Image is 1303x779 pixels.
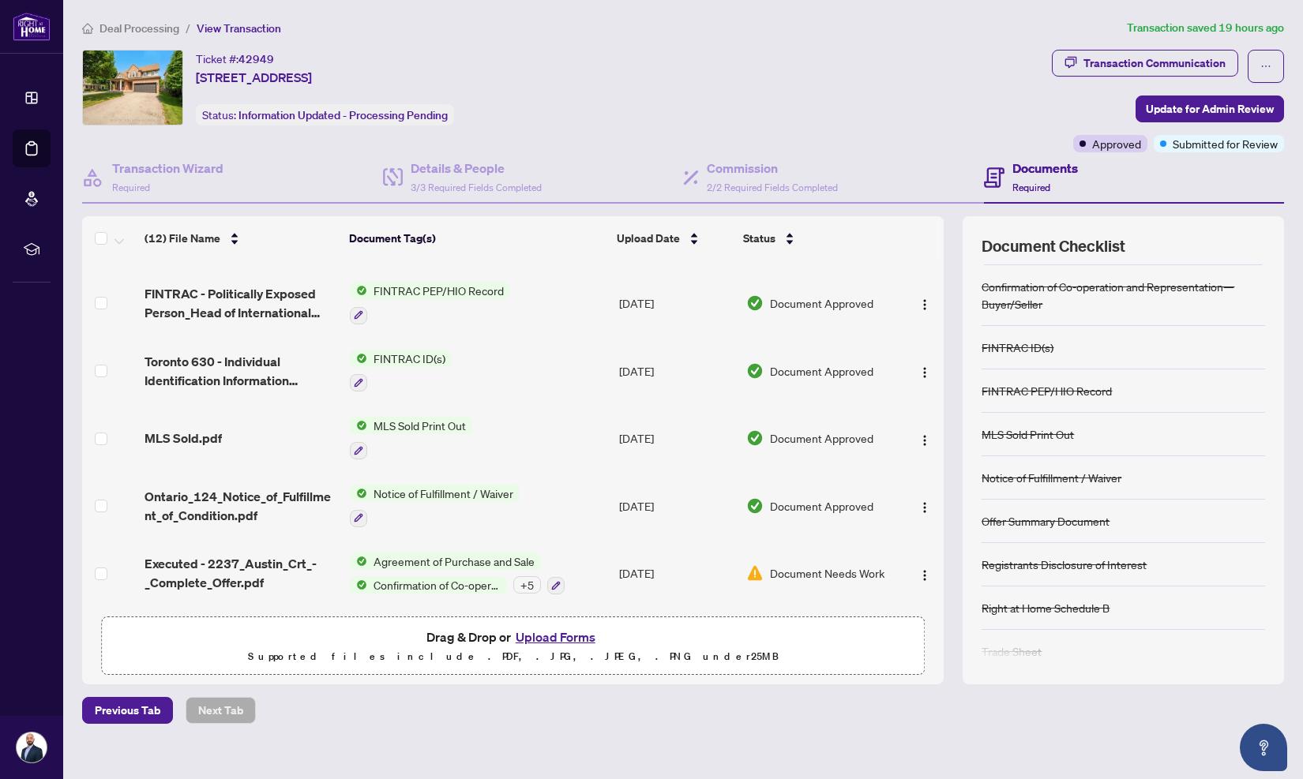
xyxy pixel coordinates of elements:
[426,627,600,647] span: Drag & Drop or
[350,552,367,570] img: Status Icon
[350,485,520,527] button: Status IconNotice of Fulfillment / Waiver
[918,434,931,447] img: Logo
[82,697,173,724] button: Previous Tab
[746,564,764,582] img: Document Status
[343,216,610,260] th: Document Tag(s)
[145,554,337,592] span: Executed - 2237_Austin_Crt_-_Complete_Offer.pdf
[411,182,542,193] span: 3/3 Required Fields Completed
[918,366,931,379] img: Logo
[511,627,600,647] button: Upload Forms
[982,469,1121,486] div: Notice of Fulfillment / Waiver
[982,599,1110,616] div: Right at Home Schedule B
[918,501,931,514] img: Logo
[617,230,680,247] span: Upload Date
[982,425,1074,443] div: MLS Sold Print Out
[918,569,931,582] img: Logo
[1260,61,1271,72] span: ellipsis
[613,540,740,608] td: [DATE]
[367,576,507,594] span: Confirmation of Co-operation and Representation—Buyer/Seller
[982,556,1147,573] div: Registrants Disclosure of Interest
[196,104,454,125] div: Status:
[707,182,838,193] span: 2/2 Required Fields Completed
[350,552,565,595] button: Status IconAgreement of Purchase and SaleStatus IconConfirmation of Co-operation and Representati...
[1012,159,1078,178] h4: Documents
[746,429,764,447] img: Document Status
[746,362,764,380] img: Document Status
[102,617,924,676] span: Drag & Drop orUpload FormsSupported files include .PDF, .JPG, .JPEG, .PNG under25MB
[112,182,150,193] span: Required
[367,485,520,502] span: Notice of Fulfillment / Waiver
[197,21,281,36] span: View Transaction
[770,564,884,582] span: Document Needs Work
[350,417,367,434] img: Status Icon
[367,552,541,570] span: Agreement of Purchase and Sale
[982,339,1053,356] div: FINTRAC ID(s)
[95,698,160,723] span: Previous Tab
[196,68,312,87] span: [STREET_ADDRESS]
[145,284,337,322] span: FINTRAC - Politically Exposed Person_Head of International Organization C.pdf
[1052,50,1238,77] button: Transaction Communication
[238,52,274,66] span: 42949
[138,216,343,260] th: (12) File Name
[112,159,223,178] h4: Transaction Wizard
[17,732,47,762] img: Profile Icon
[770,294,873,312] span: Document Approved
[770,497,873,515] span: Document Approved
[1136,96,1284,122] button: Update for Admin Review
[350,485,367,502] img: Status Icon
[145,352,337,390] span: Toronto 630 - Individual Identification Information Record.pdf
[770,429,873,447] span: Document Approved
[111,647,914,666] p: Supported files include .PDF, .JPG, .JPEG, .PNG under 25 MB
[513,576,541,594] div: + 5
[912,425,937,451] button: Logo
[613,404,740,472] td: [DATE]
[1146,96,1274,122] span: Update for Admin Review
[186,697,256,724] button: Next Tab
[238,108,448,122] span: Information Updated - Processing Pending
[918,298,931,311] img: Logo
[746,294,764,312] img: Document Status
[737,216,895,260] th: Status
[411,159,542,178] h4: Details & People
[1092,135,1141,152] span: Approved
[350,282,367,299] img: Status Icon
[746,497,764,515] img: Document Status
[196,50,274,68] div: Ticket #:
[1240,724,1287,771] button: Open asap
[186,19,190,37] li: /
[743,230,775,247] span: Status
[1173,135,1278,152] span: Submitted for Review
[13,12,51,41] img: logo
[100,21,179,36] span: Deal Processing
[982,278,1265,313] div: Confirmation of Co-operation and Representation—Buyer/Seller
[610,216,737,260] th: Upload Date
[613,337,740,405] td: [DATE]
[1127,19,1284,37] article: Transaction saved 19 hours ago
[145,487,337,525] span: Ontario_124_Notice_of_Fulfillment_of_Condition.pdf
[1012,182,1050,193] span: Required
[83,51,182,125] img: IMG-W12217617_1.jpg
[707,159,838,178] h4: Commission
[912,493,937,519] button: Logo
[367,282,510,299] span: FINTRAC PEP/HIO Record
[367,350,452,367] span: FINTRAC ID(s)
[145,230,220,247] span: (12) File Name
[912,358,937,384] button: Logo
[350,417,472,459] button: Status IconMLS Sold Print Out
[350,282,510,324] button: Status IconFINTRAC PEP/HIO Record
[367,417,472,434] span: MLS Sold Print Out
[912,560,937,586] button: Logo
[982,235,1125,257] span: Document Checklist
[613,472,740,540] td: [DATE]
[912,290,937,316] button: Logo
[350,350,452,392] button: Status IconFINTRAC ID(s)
[613,269,740,337] td: [DATE]
[982,512,1110,530] div: Offer Summary Document
[145,429,222,448] span: MLS Sold.pdf
[770,362,873,380] span: Document Approved
[350,576,367,594] img: Status Icon
[1083,51,1226,76] div: Transaction Communication
[982,382,1112,399] div: FINTRAC PEP/HIO Record
[350,350,367,367] img: Status Icon
[82,23,93,34] span: home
